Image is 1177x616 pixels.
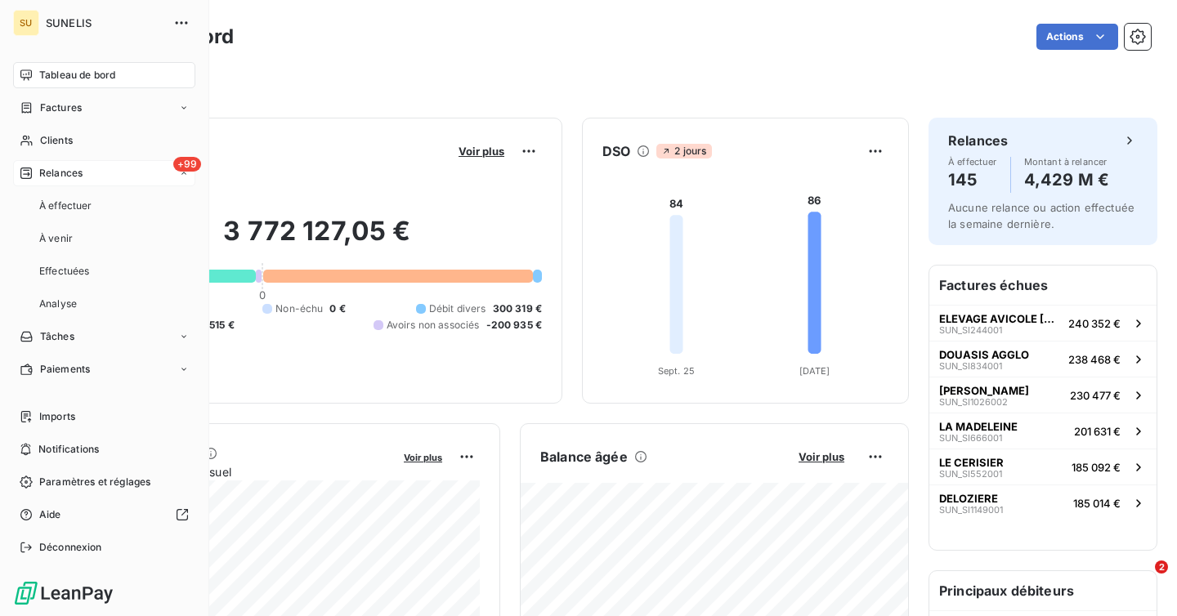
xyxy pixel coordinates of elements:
span: DELOZIERE [939,492,998,505]
h4: 4,429 M € [1024,167,1109,193]
span: 201 631 € [1074,425,1121,438]
button: [PERSON_NAME]SUN_SI1026002230 477 € [929,377,1157,413]
span: Tableau de bord [39,68,115,83]
span: 230 477 € [1070,389,1121,402]
span: SUN_SI1149001 [939,505,1003,515]
h6: Factures échues [929,266,1157,305]
span: 185 092 € [1072,461,1121,474]
button: DOUASIS AGGLOSUN_SI834001238 468 € [929,341,1157,377]
iframe: Intercom live chat [1121,560,1161,600]
button: Voir plus [794,449,849,464]
span: 2 [1155,560,1168,574]
img: Logo LeanPay [13,580,114,606]
span: SUN_SI834001 [939,361,1002,371]
h6: Principaux débiteurs [929,571,1157,610]
span: Non-échu [275,301,323,316]
span: LA MADELEINE [939,420,1018,433]
a: Aide [13,502,195,528]
tspan: Sept. 25 [658,365,695,377]
span: Factures [40,100,82,115]
button: ELEVAGE AVICOLE [GEOGRAPHIC_DATA]SUN_SI244001240 352 € [929,305,1157,341]
span: 0 € [329,301,345,316]
span: +99 [173,157,201,172]
span: Avoirs non associés [387,318,480,333]
span: Montant à relancer [1024,157,1109,167]
span: LE CERISIER [939,456,1004,469]
span: Paramètres et réglages [39,475,150,489]
span: 2 jours [656,144,711,158]
span: 300 319 € [493,301,542,316]
span: SUN_SI244001 [939,325,1002,335]
span: Tâches [40,329,74,344]
span: Chiffre d'affaires mensuel [92,463,392,480]
button: LA MADELEINESUN_SI666001201 631 € [929,413,1157,449]
span: Effectuées [39,264,90,279]
span: Aide [39,507,61,522]
span: -200 935 € [486,318,543,333]
span: Clients [40,133,73,148]
span: Voir plus [459,145,504,158]
button: Actions [1036,24,1118,50]
span: 238 468 € [1068,353,1121,366]
span: Aucune relance ou action effectuée la semaine dernière. [948,201,1134,230]
h2: 3 772 127,05 € [92,215,542,264]
span: SUN_SI552001 [939,469,1002,479]
h6: Relances [948,131,1008,150]
tspan: [DATE] [799,365,830,377]
span: Déconnexion [39,540,102,555]
span: Relances [39,166,83,181]
button: DELOZIERESUN_SI1149001185 014 € [929,484,1157,520]
span: 0 [259,288,266,301]
div: SU [13,10,39,36]
span: Voir plus [799,450,844,463]
span: SUN_SI666001 [939,433,1002,443]
span: À effectuer [39,199,92,213]
span: Notifications [38,442,99,457]
span: Paiements [40,362,90,377]
span: DOUASIS AGGLO [939,348,1029,361]
h6: Balance âgée [540,447,628,466]
span: SUN_SI1026002 [939,397,1008,407]
span: Imports [39,409,75,424]
span: Débit divers [429,301,486,316]
span: Voir plus [404,452,442,463]
h4: 145 [948,167,997,193]
span: À venir [39,231,73,246]
button: Voir plus [454,144,509,158]
span: 240 352 € [1068,317,1121,330]
span: Analyse [39,297,77,311]
span: ELEVAGE AVICOLE [GEOGRAPHIC_DATA] [939,312,1062,325]
span: À effectuer [948,157,997,167]
span: [PERSON_NAME] [939,384,1029,397]
button: Voir plus [399,449,447,464]
span: 185 014 € [1073,497,1121,510]
h6: DSO [602,141,630,161]
span: SUNELIS [46,16,163,29]
button: LE CERISIERSUN_SI552001185 092 € [929,449,1157,484]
